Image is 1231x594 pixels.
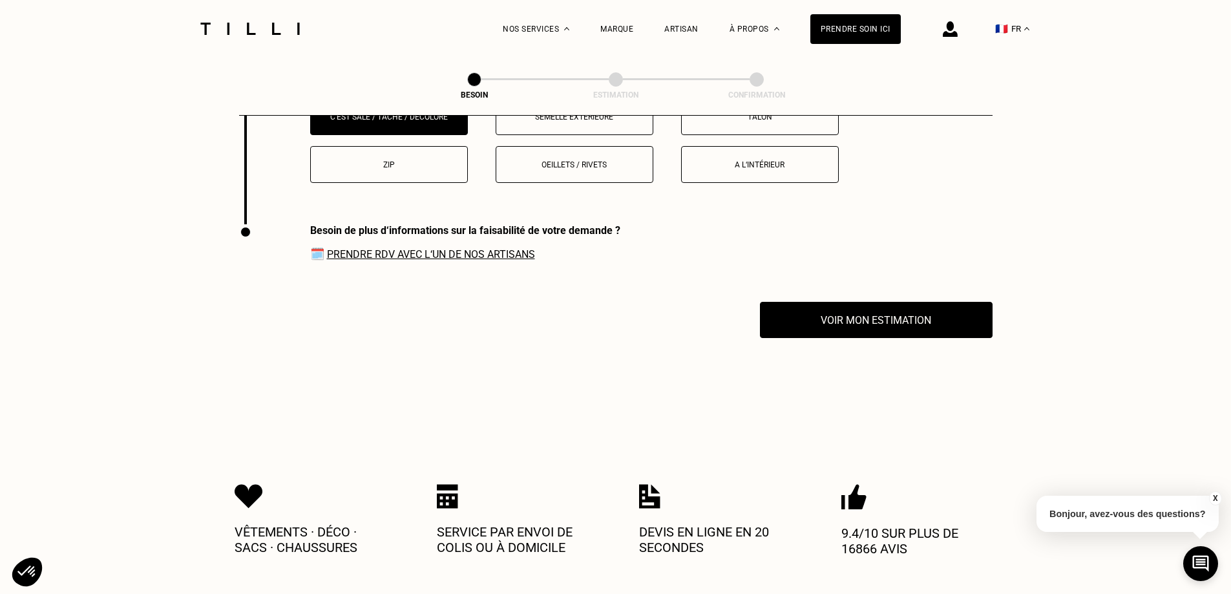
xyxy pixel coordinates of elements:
p: 9.4/10 sur plus de 16866 avis [841,525,996,557]
button: Zip [310,146,468,183]
button: C‘est sale / taché / décoloré [310,98,468,135]
button: Talon [681,98,839,135]
span: 🇫🇷 [995,23,1008,35]
img: icône connexion [943,21,958,37]
button: Oeillets / rivets [496,146,653,183]
img: Logo du service de couturière Tilli [196,23,304,35]
p: C‘est sale / taché / décoloré [317,112,461,122]
img: Menu déroulant [564,27,569,30]
p: Service par envoi de colis ou à domicile [437,524,592,555]
button: Semelle extérieure [496,98,653,135]
button: X [1208,491,1221,505]
img: Icon [437,484,458,509]
img: Icon [235,484,263,509]
span: 🗓️ [310,247,620,260]
img: Menu déroulant à propos [774,27,779,30]
p: Semelle extérieure [503,112,646,122]
p: Vêtements · Déco · Sacs · Chaussures [235,524,390,555]
a: Marque [600,25,633,34]
div: Estimation [551,90,680,100]
p: Talon [688,112,832,122]
div: Besoin de plus d‘informations sur la faisabilité de votre demande ? [310,224,620,237]
p: Devis en ligne en 20 secondes [639,524,794,555]
img: Icon [639,484,660,509]
p: Bonjour, avez-vous des questions? [1036,496,1219,532]
p: A l‘intérieur [688,160,832,169]
img: menu déroulant [1024,27,1029,30]
a: Artisan [664,25,699,34]
img: Icon [841,484,867,510]
a: Prendre soin ici [810,14,901,44]
div: Besoin [410,90,539,100]
p: Zip [317,160,461,169]
a: Prendre RDV avec l‘un de nos artisans [327,248,535,260]
button: Voir mon estimation [760,302,993,338]
p: Oeillets / rivets [503,160,646,169]
button: A l‘intérieur [681,146,839,183]
div: Confirmation [692,90,821,100]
